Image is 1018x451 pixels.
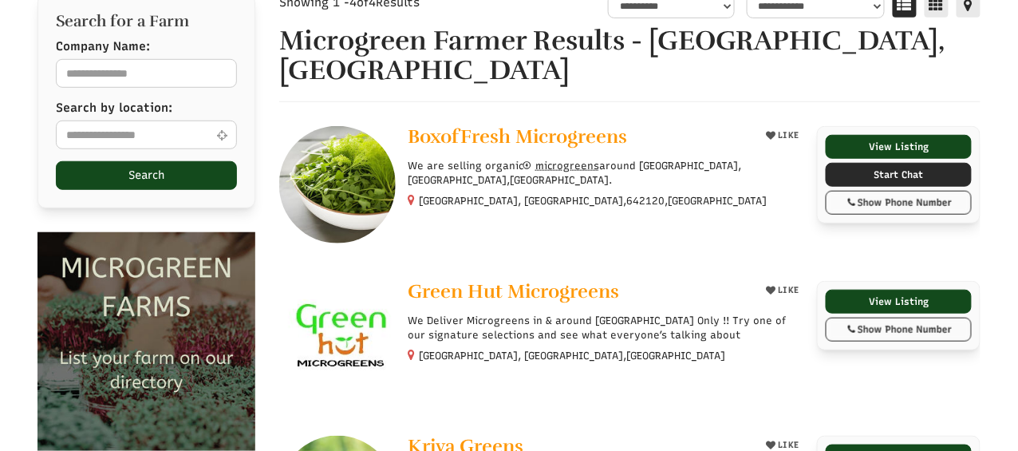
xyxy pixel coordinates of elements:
label: Search by location: [56,100,172,117]
span: LIKE [775,130,799,140]
button: Search [56,161,237,190]
img: Microgreen Farms list your microgreen farm today [37,232,255,450]
small: [GEOGRAPHIC_DATA], [GEOGRAPHIC_DATA], , [419,195,767,207]
span: [GEOGRAPHIC_DATA] [668,194,767,208]
span: 642120 [626,194,665,208]
img: BoxofFresh Microgreens [279,126,397,243]
p: We Deliver Microgreens in & around [GEOGRAPHIC_DATA] Only !! Try one of our signature selections ... [408,314,805,342]
div: Show Phone Number [835,196,963,210]
span: microgreens [535,160,599,172]
h2: Search for a Farm [56,13,237,30]
small: [GEOGRAPHIC_DATA], [GEOGRAPHIC_DATA], [419,350,725,362]
span: BoxofFresh Microgreens [408,125,627,148]
a: View Listing [826,290,972,314]
a: microgreens [523,160,599,172]
i: Use Current Location [213,129,231,141]
label: Company Name: [56,38,150,55]
h1: Microgreen Farmer Results - [GEOGRAPHIC_DATA], [GEOGRAPHIC_DATA] [279,26,981,86]
a: Green Hut Microgreens [408,281,749,306]
a: BoxofFresh Microgreens [408,126,749,151]
span: [GEOGRAPHIC_DATA] [626,349,725,363]
a: View Listing [826,135,972,159]
span: Green Hut Microgreens [408,279,619,303]
button: LIKE [760,126,805,145]
a: Start Chat [826,163,972,187]
div: Show Phone Number [835,322,963,337]
span: LIKE [775,440,799,450]
span: LIKE [775,285,799,295]
img: Green Hut Microgreens [279,281,397,398]
p: We are selling organic around [GEOGRAPHIC_DATA],[GEOGRAPHIC_DATA],[GEOGRAPHIC_DATA]. [408,159,805,188]
button: LIKE [760,281,805,300]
